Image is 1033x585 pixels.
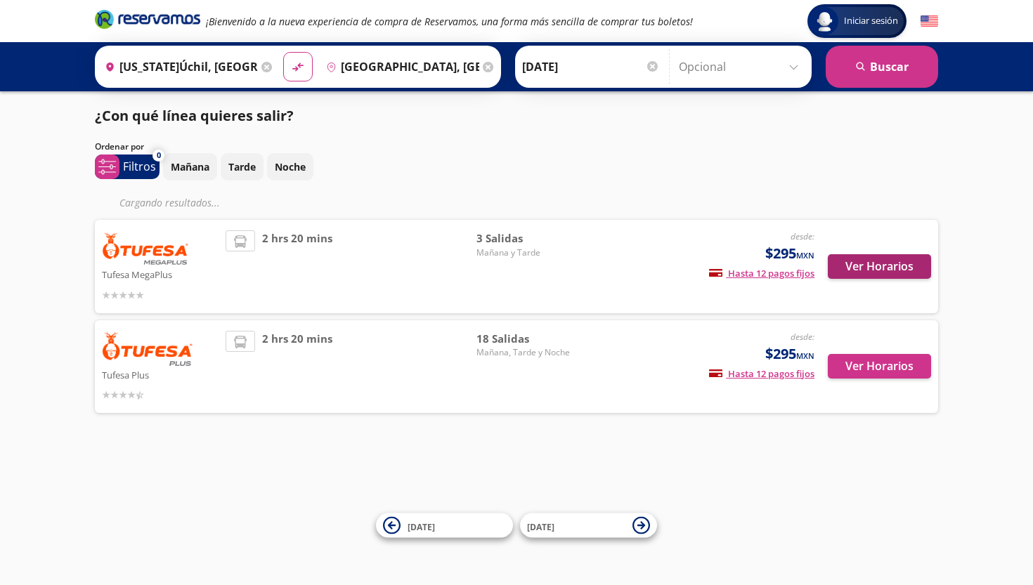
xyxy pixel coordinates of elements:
i: Brand Logo [95,8,200,29]
span: [DATE] [527,520,554,532]
em: ¡Bienvenido a la nueva experiencia de compra de Reservamos, una forma más sencilla de comprar tus... [206,15,693,28]
span: 2 hrs 20 mins [262,230,332,303]
span: Mañana y Tarde [476,247,575,259]
p: Tufesa Plus [102,366,219,383]
em: Cargando resultados ... [119,196,220,209]
button: Ver Horarios [828,354,931,379]
img: Tufesa Plus [102,331,193,366]
em: desde: [791,230,814,242]
input: Opcional [679,49,805,84]
p: Mañana [171,159,209,174]
p: Filtros [123,158,156,175]
span: 0 [157,150,161,162]
button: [DATE] [376,513,513,538]
p: Tarde [228,159,256,174]
small: MXN [796,250,814,261]
span: $295 [765,343,814,364]
span: Hasta 12 pagos fijos [709,267,814,280]
img: Tufesa MegaPlus [102,230,189,265]
p: Noche [275,159,306,174]
span: Mañana, Tarde y Noche [476,346,575,359]
span: 18 Salidas [476,331,575,347]
small: MXN [796,350,814,361]
p: Ordenar por [95,140,144,153]
button: Mañana [163,153,217,180]
a: Brand Logo [95,8,200,34]
em: desde: [791,331,814,343]
span: $295 [765,243,814,264]
button: 0Filtros [95,155,160,179]
p: Tufesa MegaPlus [102,265,219,282]
input: Buscar Origen [99,49,258,84]
button: Tarde [221,153,264,180]
span: 2 hrs 20 mins [262,331,332,403]
button: Buscar [826,46,938,88]
button: [DATE] [520,513,657,538]
p: ¿Con qué línea quieres salir? [95,105,294,126]
span: Hasta 12 pagos fijos [709,367,814,380]
button: Ver Horarios [828,254,931,279]
input: Buscar Destino [320,49,479,84]
span: 3 Salidas [476,230,575,247]
button: Noche [267,153,313,180]
button: English [921,13,938,30]
input: Elegir Fecha [522,49,660,84]
span: Iniciar sesión [838,14,904,28]
span: [DATE] [408,520,435,532]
